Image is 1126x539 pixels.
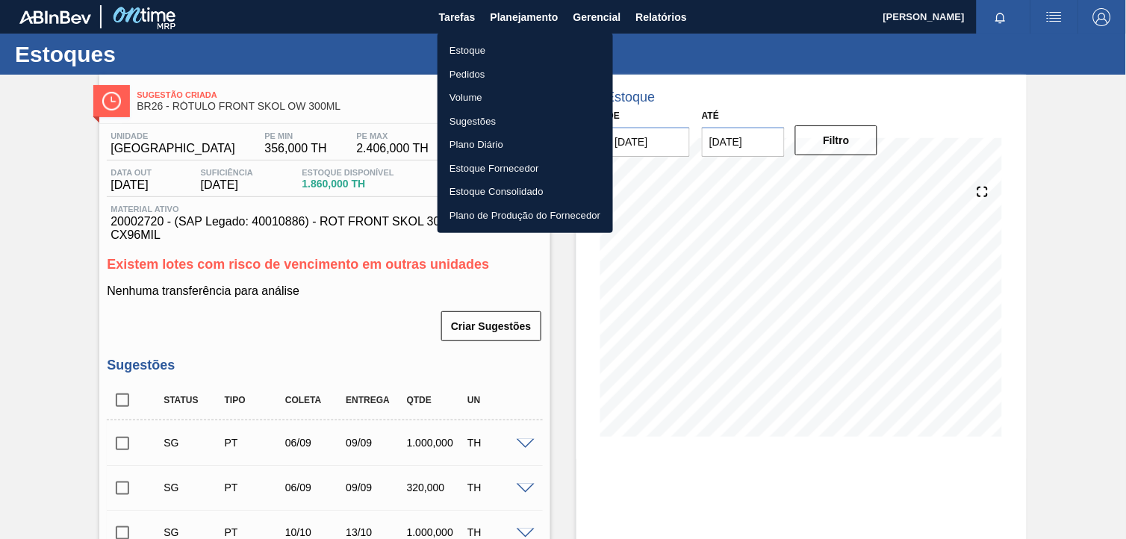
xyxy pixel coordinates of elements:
a: Pedidos [438,63,613,87]
a: Estoque [438,39,613,63]
a: Sugestões [438,110,613,134]
a: Volume [438,86,613,110]
a: Estoque Consolidado [438,180,613,204]
a: Estoque Fornecedor [438,157,613,181]
a: Plano Diário [438,133,613,157]
a: Plano de Produção do Fornecedor [438,204,613,228]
